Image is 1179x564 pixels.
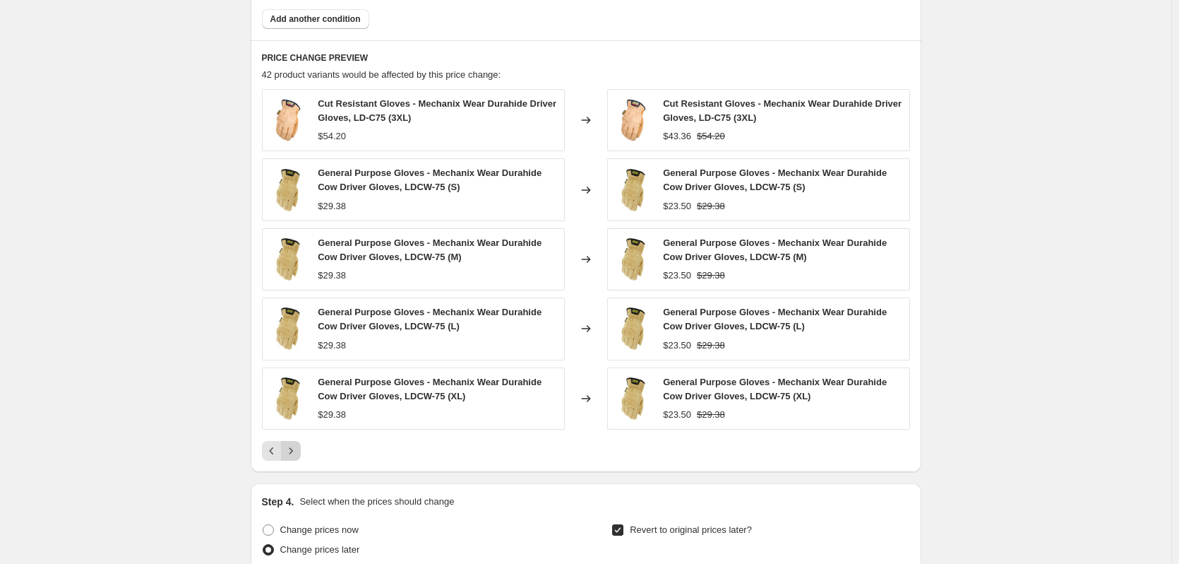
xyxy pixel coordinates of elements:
span: General Purpose Gloves - Mechanix Wear Durahide Cow Driver Gloves, LDCW-75 (XL) [663,377,887,401]
div: $29.38 [318,199,346,213]
span: General Purpose Gloves - Mechanix Wear Durahide Cow Driver Gloves, LDCW-75 (M) [663,237,887,262]
img: AnyConv.com__LDCW-75_f97c2bed-19bc-4d45-a4bf-102b47dbcc54_80x.jpg [615,307,652,350]
div: $29.38 [318,269,346,283]
h2: Step 4. [262,495,294,509]
span: 42 product variants would be affected by this price change: [262,69,501,80]
strike: $29.38 [697,269,725,283]
button: Add another condition [262,9,369,29]
img: AnyConv.com__LDCW-75_f97c2bed-19bc-4d45-a4bf-102b47dbcc54_80x.jpg [615,238,652,281]
img: AnyConv.com__LDCW-75_f97c2bed-19bc-4d45-a4bf-102b47dbcc54_80x.jpg [615,169,652,211]
div: $54.20 [318,129,346,143]
button: Next [281,441,301,461]
span: Change prices later [280,544,360,555]
span: General Purpose Gloves - Mechanix Wear Durahide Cow Driver Gloves, LDCW-75 (XL) [318,377,541,401]
img: AnyConv.com__LDCW-75_f97c2bed-19bc-4d45-a4bf-102b47dbcc54_80x.jpg [270,377,307,420]
span: General Purpose Gloves - Mechanix Wear Durahide Cow Driver Gloves, LDCW-75 (M) [318,237,541,262]
button: Previous [262,441,282,461]
img: AnyConv.com__LD-C75_d242af29-f665-4495-a422-bf6adbd536fc_80x.jpg [270,99,307,141]
img: AnyConv.com__LDCW-75_f97c2bed-19bc-4d45-a4bf-102b47dbcc54_80x.jpg [615,377,652,420]
strike: $29.38 [697,339,725,353]
span: General Purpose Gloves - Mechanix Wear Durahide Cow Driver Gloves, LDCW-75 (S) [318,168,541,192]
div: $23.50 [663,339,691,353]
img: AnyConv.com__LDCW-75_f97c2bed-19bc-4d45-a4bf-102b47dbcc54_80x.jpg [270,238,307,281]
div: $43.36 [663,129,691,143]
div: $23.50 [663,408,691,422]
span: General Purpose Gloves - Mechanix Wear Durahide Cow Driver Gloves, LDCW-75 (L) [663,307,887,331]
span: Add another condition [270,13,361,25]
img: AnyConv.com__LDCW-75_f97c2bed-19bc-4d45-a4bf-102b47dbcc54_80x.jpg [270,307,307,350]
strike: $29.38 [697,408,725,422]
span: Change prices now [280,524,359,535]
span: Cut Resistant Gloves - Mechanix Wear Durahide Driver Gloves, LD-C75 (3XL) [663,98,902,123]
h6: PRICE CHANGE PREVIEW [262,52,910,64]
span: Cut Resistant Gloves - Mechanix Wear Durahide Driver Gloves, LD-C75 (3XL) [318,98,556,123]
span: General Purpose Gloves - Mechanix Wear Durahide Cow Driver Gloves, LDCW-75 (S) [663,168,887,192]
img: AnyConv.com__LDCW-75_f97c2bed-19bc-4d45-a4bf-102b47dbcc54_80x.jpg [270,169,307,211]
strike: $29.38 [697,199,725,213]
div: $23.50 [663,199,691,213]
div: $23.50 [663,269,691,283]
div: $29.38 [318,408,346,422]
span: Revert to original prices later? [630,524,752,535]
strike: $54.20 [697,129,725,143]
span: General Purpose Gloves - Mechanix Wear Durahide Cow Driver Gloves, LDCW-75 (L) [318,307,541,331]
nav: Pagination [262,441,301,461]
p: Select when the prices should change [299,495,454,509]
div: $29.38 [318,339,346,353]
img: AnyConv.com__LD-C75_d242af29-f665-4495-a422-bf6adbd536fc_80x.jpg [615,99,652,141]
